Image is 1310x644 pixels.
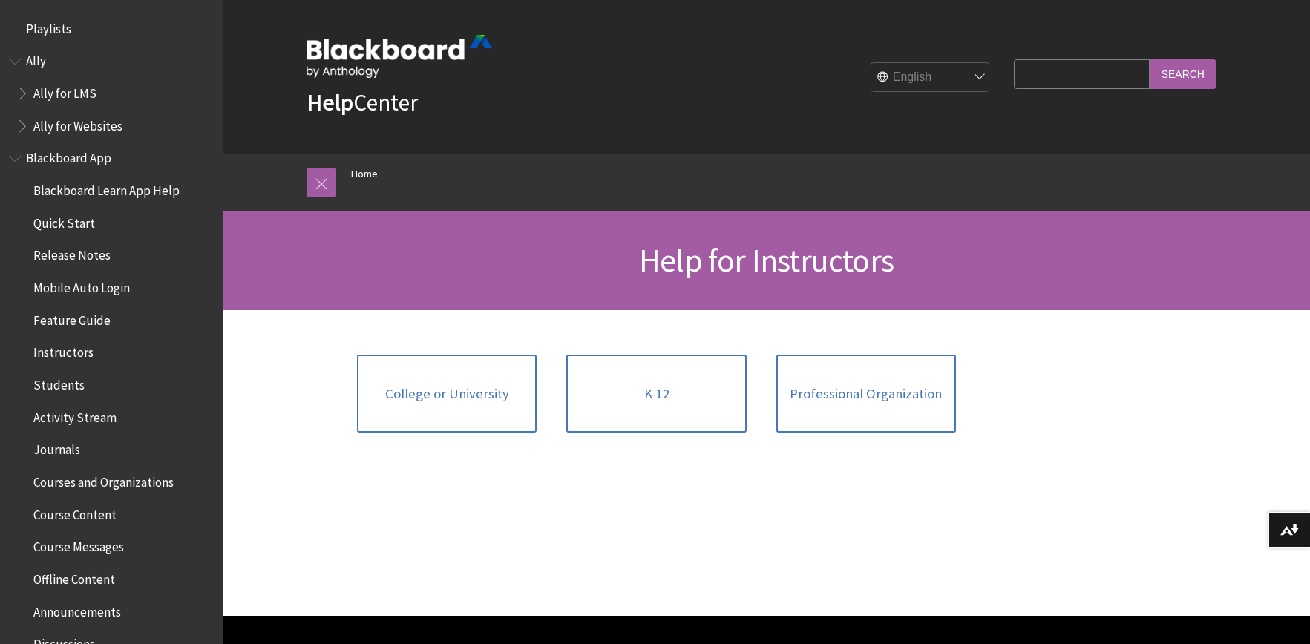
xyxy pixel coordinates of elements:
[33,372,85,392] span: Students
[871,63,990,93] select: Site Language Selector
[33,211,95,231] span: Quick Start
[26,16,71,36] span: Playlists
[33,308,111,328] span: Feature Guide
[566,355,746,433] a: K-12
[385,386,509,402] span: College or University
[644,386,669,402] span: K-12
[639,240,894,280] span: Help for Instructors
[33,243,111,263] span: Release Notes
[33,341,94,361] span: Instructors
[790,386,942,402] span: Professional Organization
[307,88,353,117] strong: Help
[9,16,214,42] nav: Book outline for Playlists
[33,502,117,522] span: Course Content
[33,178,180,198] span: Blackboard Learn App Help
[776,355,956,433] a: Professional Organization
[357,355,537,433] a: College or University
[33,275,130,295] span: Mobile Auto Login
[1150,59,1216,88] input: Search
[26,49,46,69] span: Ally
[26,146,111,166] span: Blackboard App
[33,405,117,425] span: Activity Stream
[33,567,115,587] span: Offline Content
[33,81,96,101] span: Ally for LMS
[307,88,418,117] a: HelpCenter
[351,165,378,183] a: Home
[33,470,174,490] span: Courses and Organizations
[33,535,124,555] span: Course Messages
[9,49,214,139] nav: Book outline for Anthology Ally Help
[33,599,121,620] span: Announcements
[33,438,80,458] span: Journals
[307,35,492,78] img: Blackboard by Anthology
[33,114,122,134] span: Ally for Websites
